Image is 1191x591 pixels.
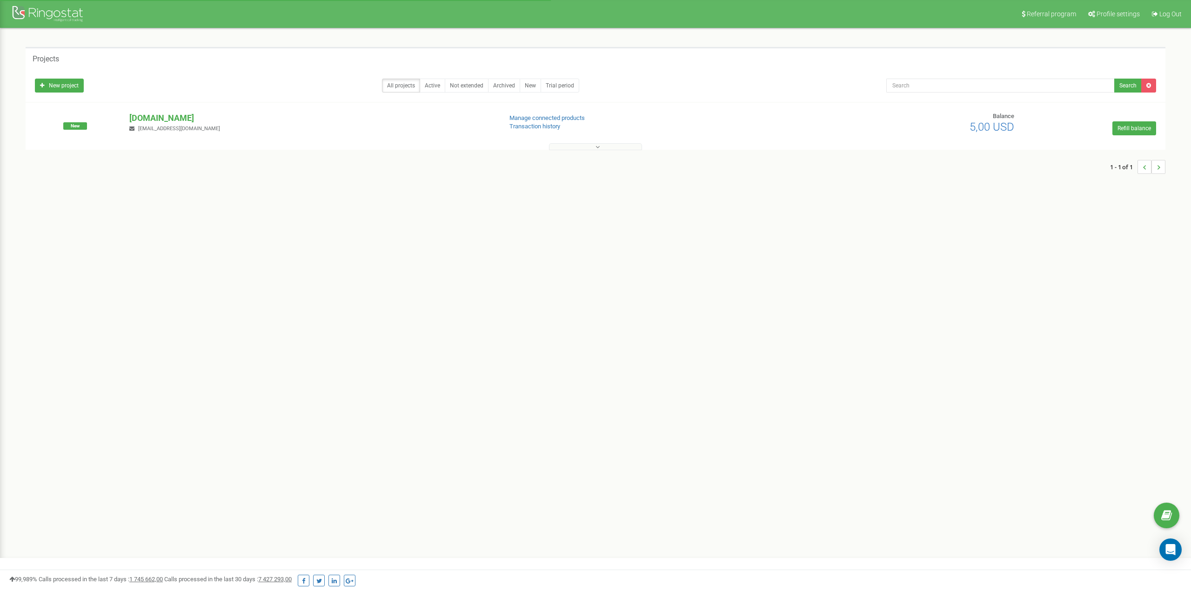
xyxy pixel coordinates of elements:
[63,122,87,130] span: New
[886,79,1115,93] input: Search
[1097,10,1140,18] span: Profile settings
[1110,151,1165,183] nav: ...
[1027,10,1076,18] span: Referral program
[1110,160,1137,174] span: 1 - 1 of 1
[1159,10,1182,18] span: Log Out
[993,113,1014,120] span: Balance
[520,79,541,93] a: New
[1159,538,1182,561] div: Open Intercom Messenger
[541,79,579,93] a: Trial period
[420,79,445,93] a: Active
[488,79,520,93] a: Archived
[382,79,420,93] a: All projects
[1112,121,1156,135] a: Refill balance
[138,126,220,132] span: [EMAIL_ADDRESS][DOMAIN_NAME]
[35,79,84,93] a: New project
[1114,79,1142,93] button: Search
[33,55,59,63] h5: Projects
[509,123,560,130] a: Transaction history
[445,79,488,93] a: Not extended
[970,120,1014,133] span: 5,00 USD
[509,114,585,121] a: Manage connected products
[129,112,494,124] p: [DOMAIN_NAME]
